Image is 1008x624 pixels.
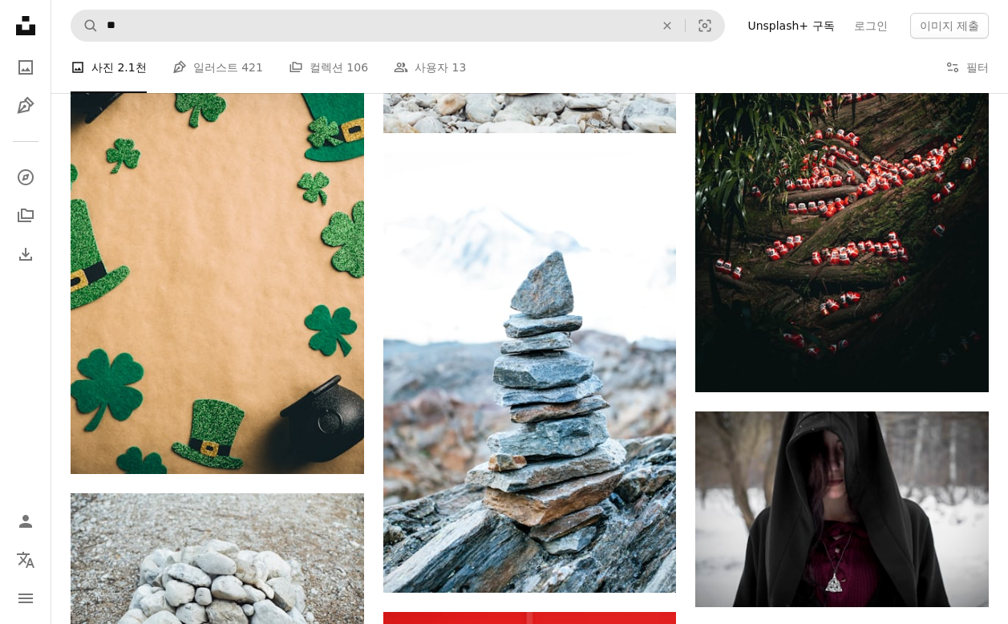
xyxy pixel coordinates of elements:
a: 사용자 13 [394,42,466,93]
button: 시각적 검색 [686,10,724,41]
button: 삭제 [650,10,685,41]
a: 바위 더미 [383,365,677,379]
button: Unsplash 검색 [71,10,99,41]
a: 일러스트 [10,90,42,122]
a: 행복한 성 패트릭의 날 개념. 평평한 누워 녹색 모자, 토끼풀 클로버 잎, 크래프트 종이 배경에 금 냄비. 소셜 미디어 스토리, 포스터 템플릿에 대한 빈티지 세로 배너 모형. [71,247,364,261]
button: 필터 [945,42,989,93]
span: 421 [241,59,263,76]
a: 이끼 낀 통나무 위에 흩어져 있는 빨간색과 흰색의 물체. [695,164,989,179]
a: 로그인 / 가입 [10,505,42,537]
a: 로그인 [844,13,897,38]
a: Unsplash+ 구독 [738,13,844,38]
a: 흰 돌 [71,584,364,598]
button: 언어 [10,544,42,576]
img: 행복한 성 패트릭의 날 개념. 평평한 누워 녹색 모자, 토끼풀 클로버 잎, 크래프트 종이 배경에 금 냄비. 소셜 미디어 스토리, 포스터 템플릿에 대한 빈티지 세로 배너 모형. [71,34,364,474]
button: 메뉴 [10,582,42,614]
form: 사이트 전체에서 이미지 찾기 [71,10,725,42]
img: 바위 더미 [383,152,677,593]
span: 13 [452,59,467,76]
span: 106 [346,59,368,76]
a: 사진 [10,51,42,83]
button: 이미지 제출 [910,13,989,38]
a: 컬렉션 106 [289,42,368,93]
img: 낮에 눈 덮인 땅에 서있는 검은 까마귀를 입은 사람 [695,411,989,607]
a: 낮에 눈 덮인 땅에 서있는 검은 까마귀를 입은 사람 [695,501,989,516]
a: 일러스트 421 [172,42,263,93]
a: 홈 — Unsplash [10,10,42,45]
a: 컬렉션 [10,200,42,232]
a: 탐색 [10,161,42,193]
a: 다운로드 내역 [10,238,42,270]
